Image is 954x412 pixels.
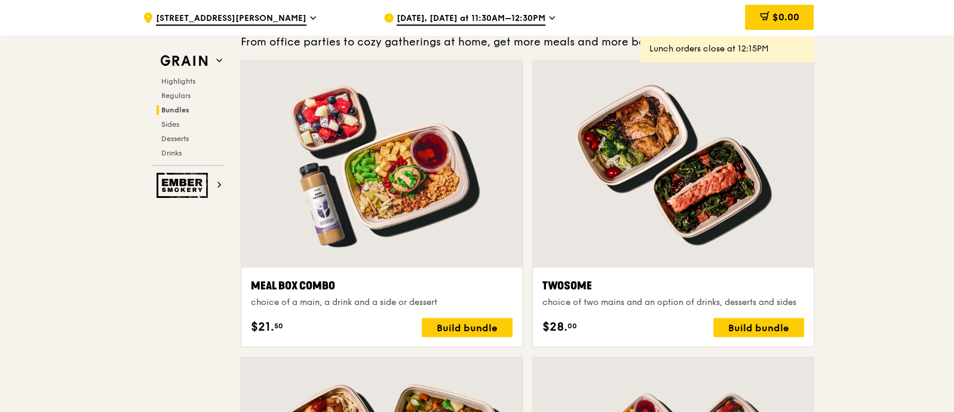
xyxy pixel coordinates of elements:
span: Highlights [161,77,195,86]
div: choice of two mains and an option of drinks, desserts and sides [542,297,804,309]
span: Sides [161,120,179,129]
div: Lunch orders close at 12:15PM [649,43,805,55]
img: Grain web logo [157,50,211,72]
img: Ember Smokery web logo [157,173,211,198]
span: [STREET_ADDRESS][PERSON_NAME] [156,13,306,26]
span: $21. [251,318,274,336]
div: Meal Box Combo [251,277,513,294]
span: Drinks [161,149,182,157]
span: $28. [542,318,568,336]
div: Build bundle [713,318,804,337]
span: $0.00 [772,11,799,23]
span: Bundles [161,106,189,114]
div: From office parties to cozy gatherings at home, get more meals and more bang for your buck. [241,33,814,50]
span: 50 [274,321,283,331]
div: Build bundle [422,318,513,337]
div: Twosome [542,277,804,294]
span: 00 [568,321,577,331]
div: choice of a main, a drink and a side or dessert [251,297,513,309]
span: Regulars [161,91,191,100]
span: [DATE], [DATE] at 11:30AM–12:30PM [397,13,545,26]
span: Desserts [161,135,189,143]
